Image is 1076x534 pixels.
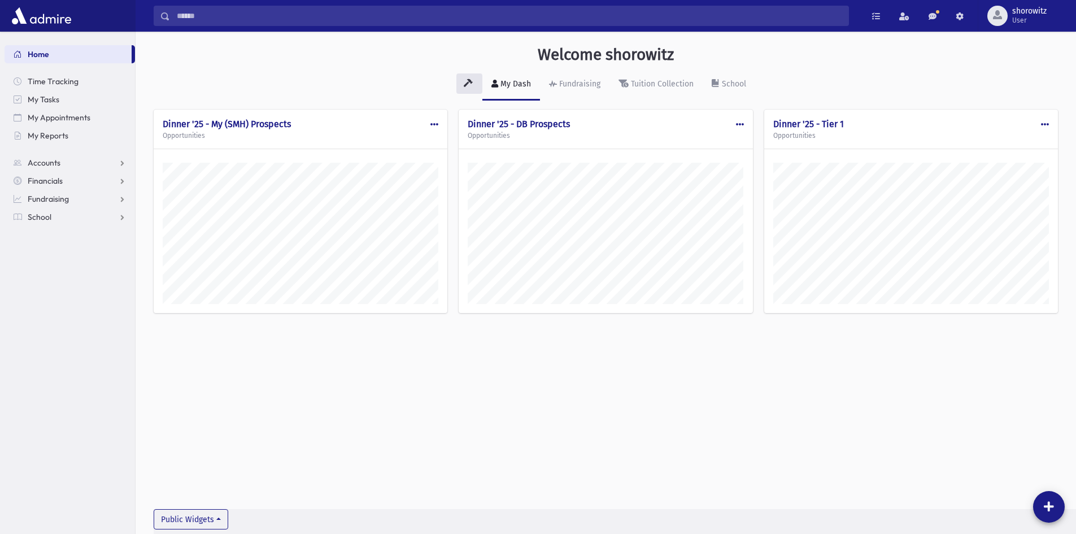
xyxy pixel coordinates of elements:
[5,72,135,90] a: Time Tracking
[1012,16,1047,25] span: User
[557,79,600,89] div: Fundraising
[28,76,79,86] span: Time Tracking
[720,79,746,89] div: School
[5,90,135,108] a: My Tasks
[468,132,743,140] h5: Opportunities
[5,208,135,226] a: School
[5,45,132,63] a: Home
[28,49,49,59] span: Home
[28,158,60,168] span: Accounts
[773,119,1049,129] h4: Dinner '25 - Tier 1
[28,112,90,123] span: My Appointments
[28,212,51,222] span: School
[5,154,135,172] a: Accounts
[28,194,69,204] span: Fundraising
[28,131,68,141] span: My Reports
[163,119,438,129] h4: Dinner '25 - My (SMH) Prospects
[540,69,609,101] a: Fundraising
[5,172,135,190] a: Financials
[1012,7,1047,16] span: shorowitz
[482,69,540,101] a: My Dash
[163,132,438,140] h5: Opportunities
[5,108,135,127] a: My Appointments
[28,94,59,105] span: My Tasks
[609,69,703,101] a: Tuition Collection
[9,5,74,27] img: AdmirePro
[28,176,63,186] span: Financials
[538,45,674,64] h3: Welcome shorowitz
[154,509,228,529] button: Public Widgets
[703,69,755,101] a: School
[170,6,848,26] input: Search
[5,190,135,208] a: Fundraising
[773,132,1049,140] h5: Opportunities
[5,127,135,145] a: My Reports
[498,79,531,89] div: My Dash
[468,119,743,129] h4: Dinner '25 - DB Prospects
[629,79,694,89] div: Tuition Collection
